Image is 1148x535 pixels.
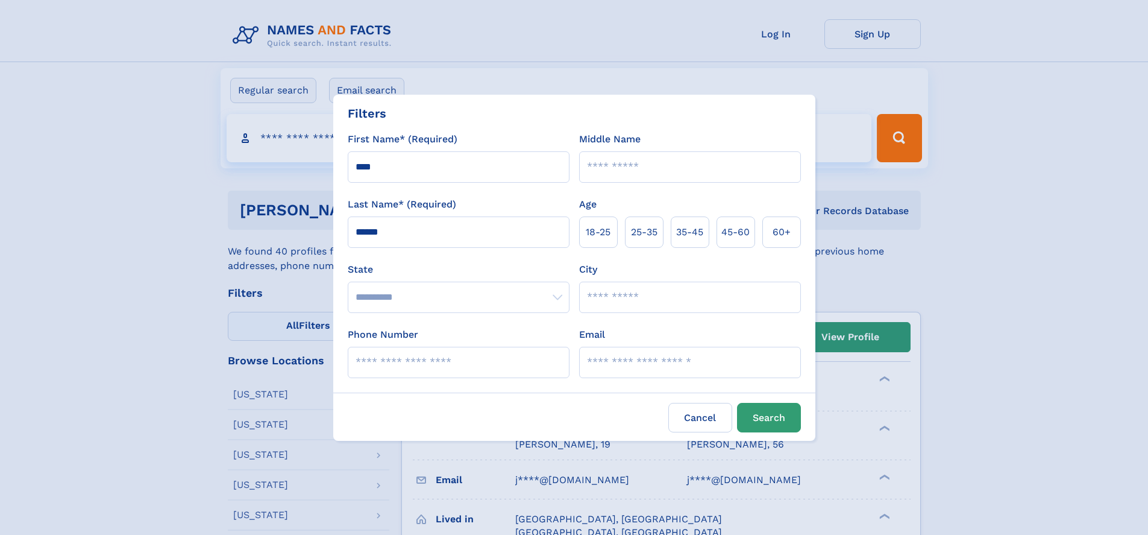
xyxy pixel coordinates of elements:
[348,197,456,212] label: Last Name* (Required)
[348,132,457,147] label: First Name* (Required)
[668,403,732,432] label: Cancel
[676,225,703,239] span: 35‑45
[721,225,750,239] span: 45‑60
[586,225,610,239] span: 18‑25
[579,328,605,342] label: Email
[631,225,657,239] span: 25‑35
[773,225,791,239] span: 60+
[348,104,386,122] div: Filters
[579,197,597,212] label: Age
[579,132,641,147] label: Middle Name
[737,403,801,432] button: Search
[348,328,418,342] label: Phone Number
[348,262,569,277] label: State
[579,262,597,277] label: City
